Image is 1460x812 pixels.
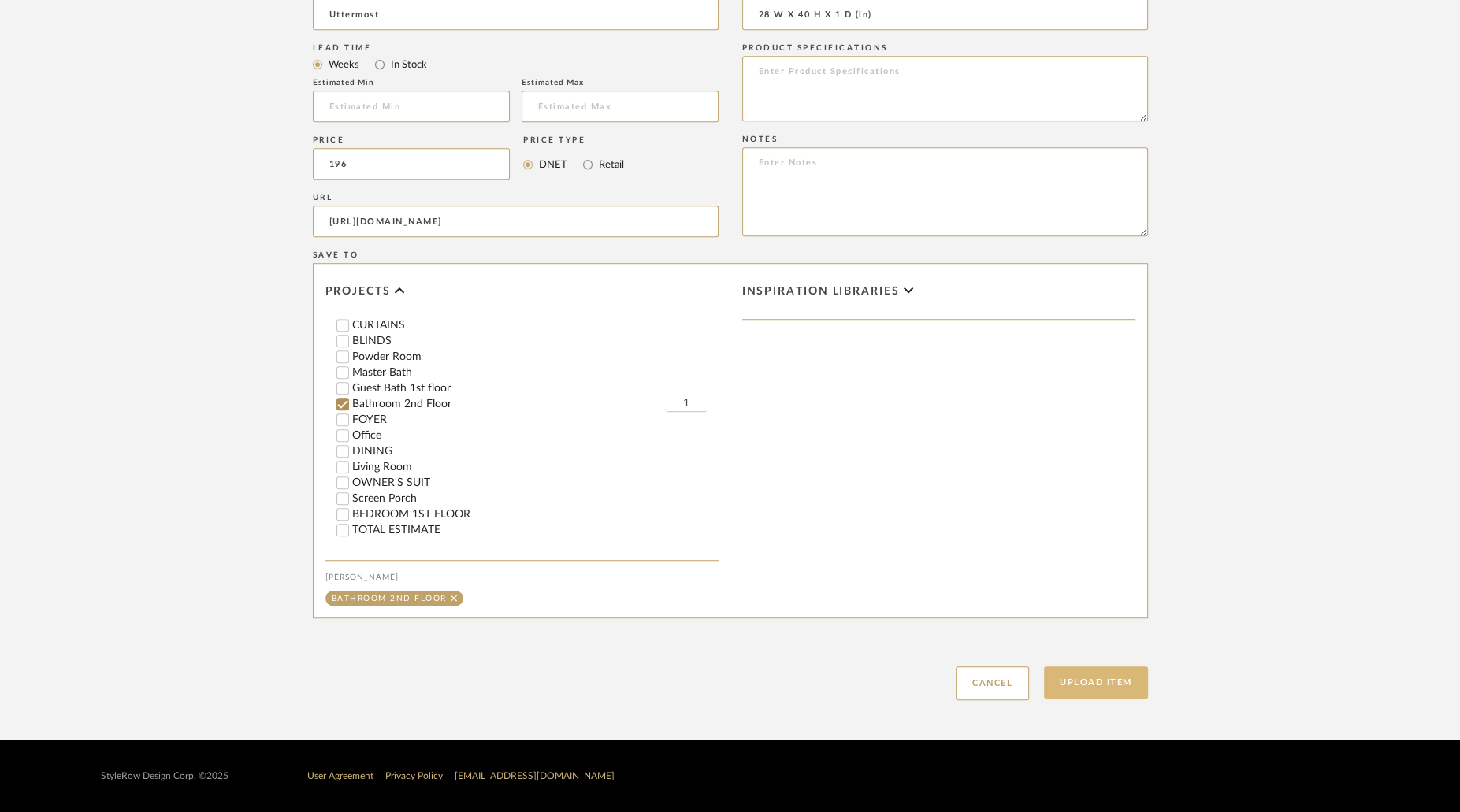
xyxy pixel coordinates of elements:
div: Price Type [523,135,624,145]
label: Powder Room [352,351,719,362]
input: Estimated Max [522,91,719,122]
label: CURTAINS [352,320,719,331]
div: Save To [313,250,1148,260]
label: Living Room [352,462,719,473]
label: DINING [352,446,719,457]
label: TOTAL ESTIMATE [352,525,719,536]
mat-radio-group: Select price type [523,148,624,180]
div: Estimated Min [313,78,510,87]
label: In Stock [389,56,427,73]
input: Estimated Min [313,91,510,122]
div: Estimated Max [522,78,719,87]
label: BEDROOM 1ST FLOOR [352,509,719,520]
span: Projects [325,285,391,298]
label: Weeks [327,56,359,73]
label: Office [352,430,719,441]
div: Notes [742,135,1148,144]
label: DNET [537,156,567,173]
label: Guest Bath 1st floor [352,383,719,394]
label: Master Bath [352,367,719,378]
a: [EMAIL_ADDRESS][DOMAIN_NAME] [455,771,615,780]
label: BLINDS [352,336,719,347]
div: Price [313,135,511,145]
div: StyleRow Design Corp. ©2025 [101,770,228,782]
button: Upload Item [1044,666,1148,699]
div: Bathroom 2nd Floor [332,595,447,603]
a: User Agreement [307,771,373,780]
label: OWNER'S SUIT [352,477,719,488]
label: FOYER [352,414,719,425]
span: Inspiration libraries [742,285,900,298]
input: Enter DNET Price [313,148,511,180]
a: Privacy Policy [385,771,443,780]
label: Screen Porch [352,493,719,504]
div: Lead Time [313,43,719,53]
label: Bathroom 2nd Floor [352,399,667,410]
div: [PERSON_NAME] [325,573,719,582]
div: Product Specifications [742,43,1148,53]
div: URL [313,193,719,202]
input: Enter URL [313,206,719,237]
button: Cancel [956,666,1029,700]
label: Retail [597,156,624,173]
mat-radio-group: Select item type [313,54,719,74]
